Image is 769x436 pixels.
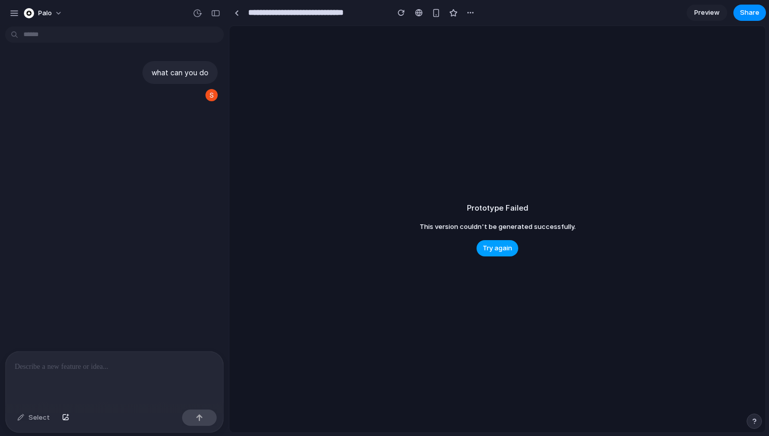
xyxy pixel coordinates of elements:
p: what can you do [152,67,209,78]
span: Palo [38,8,52,18]
h2: Prototype Failed [467,202,528,214]
button: Palo [20,5,68,21]
span: Share [740,8,759,18]
span: Try again [483,243,512,253]
a: Preview [687,5,727,21]
span: This version couldn't be generated successfully. [420,222,576,232]
button: Try again [477,240,518,256]
button: Share [733,5,766,21]
span: Preview [694,8,720,18]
